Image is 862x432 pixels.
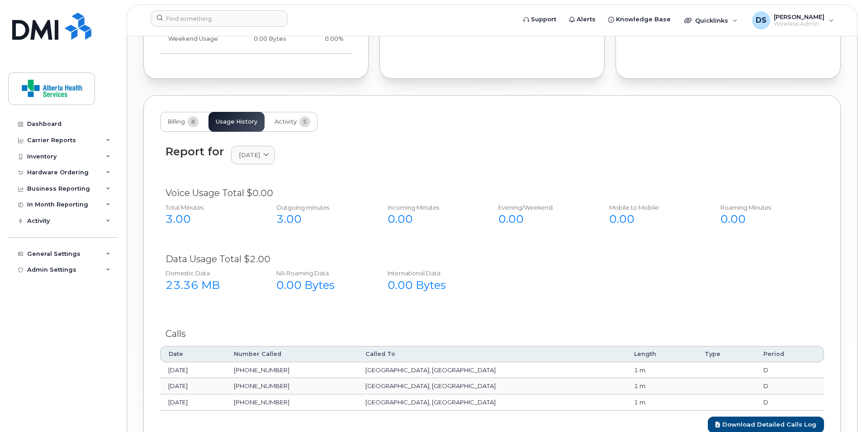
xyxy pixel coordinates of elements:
[166,145,224,158] div: Report for
[774,20,824,28] span: Wireless Admin
[577,15,596,24] span: Alerts
[357,362,626,379] td: [GEOGRAPHIC_DATA], [GEOGRAPHIC_DATA]
[756,15,767,26] span: DS
[609,211,700,227] div: 0.00
[231,146,275,164] a: [DATE]
[720,203,811,212] div: Roaming Minutes
[746,11,840,29] div: Desmond Sheridan
[626,394,696,411] td: 1 m
[160,378,226,394] td: [DATE]
[160,346,226,362] th: Date
[234,366,289,374] span: [PHONE_NUMBER]
[166,211,256,227] div: 3.00
[166,269,256,278] div: Domestic Data
[276,203,367,212] div: Outgoing minutes
[388,203,478,212] div: Incoming Minutes
[388,278,478,293] div: 0.00 Bytes
[388,211,478,227] div: 0.00
[696,346,755,362] th: Type
[275,118,297,125] span: Activity
[517,10,563,29] a: Support
[166,187,819,200] div: Voice Usage Total $0.00
[276,211,367,227] div: 3.00
[160,24,231,54] td: Weekend Usage
[234,382,289,389] span: [PHONE_NUMBER]
[720,211,811,227] div: 0.00
[755,378,824,394] td: D
[276,278,367,293] div: 0.00 Bytes
[357,394,626,411] td: [GEOGRAPHIC_DATA], [GEOGRAPHIC_DATA]
[166,203,256,212] div: Total Minutes
[294,24,352,54] td: 0.00%
[299,116,310,127] span: 5
[167,118,185,125] span: Billing
[531,15,556,24] span: Support
[166,278,256,293] div: 23.36 MB
[151,10,288,27] input: Find something...
[626,378,696,394] td: 1 m
[166,327,819,341] div: Calls
[188,116,199,127] span: 8
[276,269,367,278] div: NA Roaming Data
[755,394,824,411] td: D
[498,211,589,227] div: 0.00
[160,362,226,379] td: [DATE]
[626,346,696,362] th: Length
[616,15,671,24] span: Knowledge Base
[678,11,744,29] div: Quicklinks
[626,362,696,379] td: 1 m
[239,151,260,159] span: [DATE]
[602,10,677,29] a: Knowledge Base
[226,346,357,362] th: Number Called
[774,13,824,20] span: [PERSON_NAME]
[609,203,700,212] div: Mobile to Mobile
[231,24,294,54] td: 0.00 Bytes
[166,253,819,266] div: Data Usage Total $2.00
[234,398,289,406] span: [PHONE_NUMBER]
[160,394,226,411] td: [DATE]
[388,269,478,278] div: International Data
[357,378,626,394] td: [GEOGRAPHIC_DATA], [GEOGRAPHIC_DATA]
[498,203,589,212] div: Evening/Weekend
[563,10,602,29] a: Alerts
[160,24,352,54] tr: Friday from 6:00pm to Monday 8:00am
[755,362,824,379] td: D
[357,346,626,362] th: Called To
[695,17,728,24] span: Quicklinks
[755,346,824,362] th: Period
